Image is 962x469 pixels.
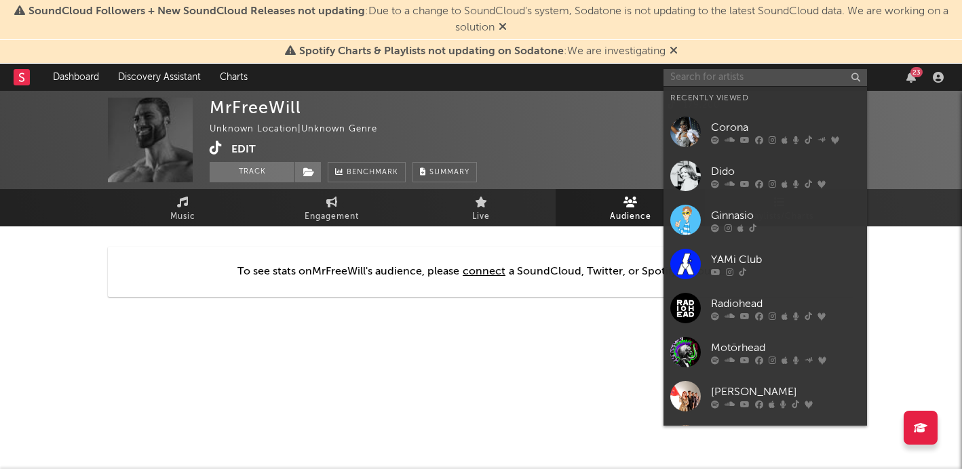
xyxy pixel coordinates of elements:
[711,384,860,400] div: [PERSON_NAME]
[108,189,257,226] a: Music
[663,110,867,154] a: Corona
[670,46,678,57] span: Dismiss
[472,209,490,225] span: Live
[109,64,210,91] a: Discovery Assistant
[231,141,256,158] button: Edit
[663,418,867,462] a: [PERSON_NAME]
[499,22,507,33] span: Dismiss
[711,340,860,356] div: Motörhead
[299,46,564,57] span: Spotify Charts & Playlists not updating on Sodatone
[412,162,477,182] button: Summary
[28,6,948,33] span: : Due to a change to SoundCloud's system, Sodatone is not updating to the latest SoundCloud data....
[257,189,406,226] a: Engagement
[28,6,365,17] span: SoundCloud Followers + New SoundCloud Releases not updating
[556,189,705,226] a: Audience
[711,163,860,180] div: Dido
[610,209,651,225] span: Audience
[347,165,398,181] span: Benchmark
[670,90,860,106] div: Recently Viewed
[711,251,860,268] div: YAMi Club
[663,154,867,198] a: Dido
[463,264,505,280] div: connect
[711,119,860,136] div: Corona
[108,247,854,297] div: To see stats on MrFreeWill 's audience, please a SoundCloud, Twitter, or Spotify account.
[663,69,867,86] input: Search for artists
[170,209,195,225] span: Music
[210,162,294,182] button: Track
[210,64,257,91] a: Charts
[406,189,556,226] a: Live
[305,209,359,225] span: Engagement
[663,374,867,418] a: [PERSON_NAME]
[663,198,867,242] a: Ginnasio
[663,330,867,374] a: Motörhead
[711,295,860,312] div: Radiohead
[210,121,393,138] div: Unknown Location | Unknown Genre
[663,286,867,330] a: Radiohead
[43,64,109,91] a: Dashboard
[429,169,469,176] span: Summary
[906,72,916,83] button: 23
[299,46,666,57] span: : We are investigating
[210,98,301,117] div: MrFreeWill
[663,242,867,286] a: YAMi Club
[910,67,923,77] div: 23
[328,162,406,182] a: Benchmark
[711,207,860,224] div: Ginnasio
